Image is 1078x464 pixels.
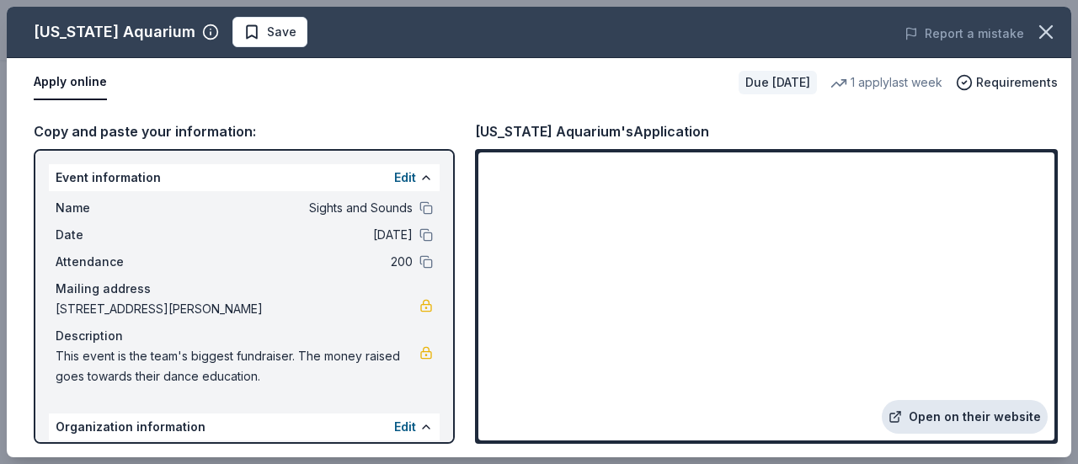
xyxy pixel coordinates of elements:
span: Attendance [56,252,168,272]
span: Date [56,225,168,245]
div: [US_STATE] Aquarium [34,19,195,45]
div: Mailing address [56,279,433,299]
span: 200 [168,252,413,272]
button: Edit [394,168,416,188]
span: Requirements [976,72,1058,93]
button: Save [232,17,307,47]
div: 1 apply last week [830,72,942,93]
span: Name [56,198,168,218]
div: Event information [49,164,440,191]
a: Open on their website [882,400,1048,434]
div: Due [DATE] [739,71,817,94]
div: Description [56,326,433,346]
div: [US_STATE] Aquarium's Application [475,120,709,142]
span: Sights and Sounds [168,198,413,218]
button: Edit [394,417,416,437]
button: Report a mistake [905,24,1024,44]
button: Requirements [956,72,1058,93]
span: [DATE] [168,225,413,245]
div: Copy and paste your information: [34,120,455,142]
span: This event is the team's biggest fundraiser. The money raised goes towards their dance education. [56,346,419,387]
span: Save [267,22,296,42]
button: Apply online [34,65,107,100]
div: Organization information [49,413,440,440]
span: [STREET_ADDRESS][PERSON_NAME] [56,299,419,319]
